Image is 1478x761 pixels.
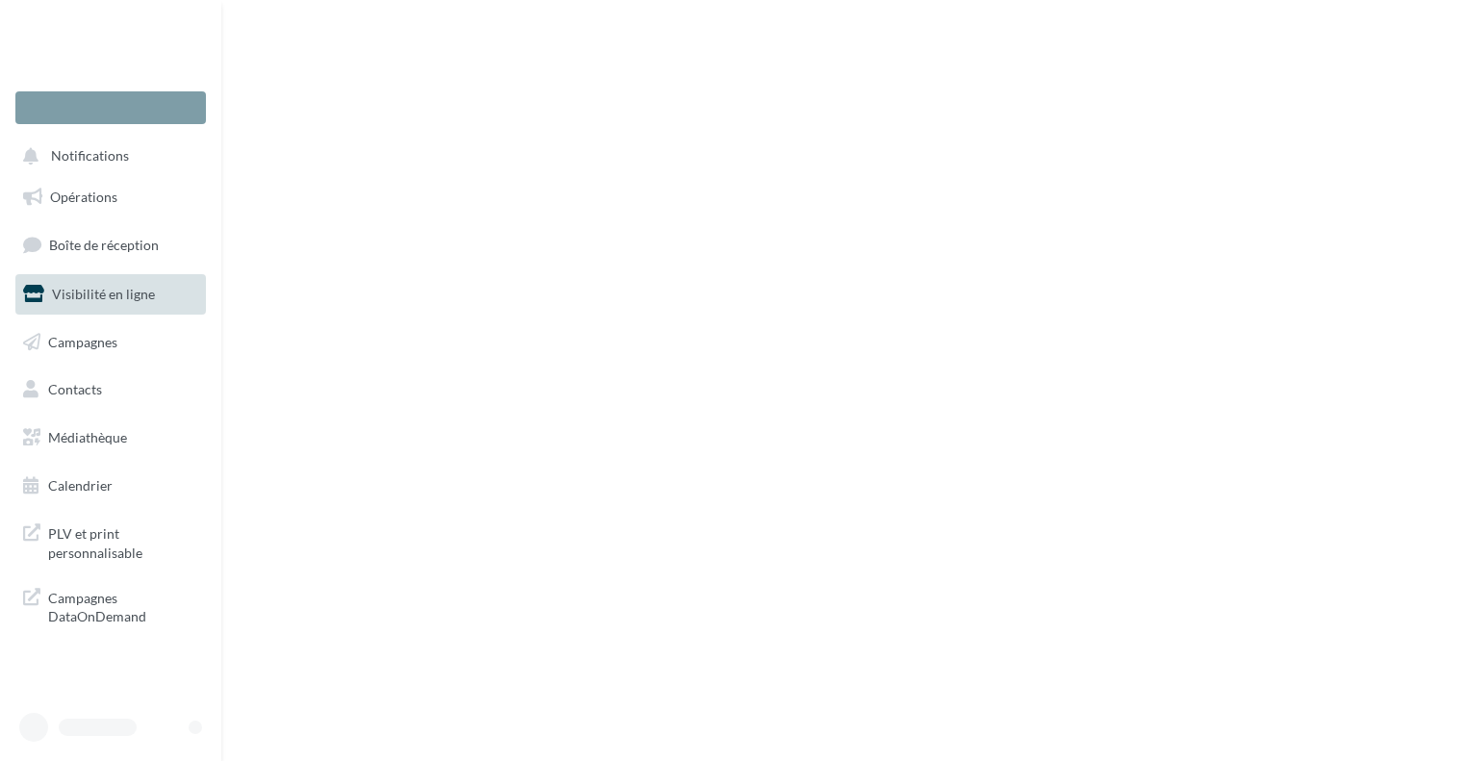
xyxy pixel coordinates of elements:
a: Calendrier [12,466,210,506]
a: Médiathèque [12,418,210,458]
span: Contacts [48,381,102,397]
a: Opérations [12,177,210,217]
span: Opérations [50,189,117,205]
a: PLV et print personnalisable [12,513,210,570]
span: Boîte de réception [49,237,159,253]
span: Campagnes DataOnDemand [48,585,198,626]
a: Contacts [12,369,210,410]
span: Calendrier [48,477,113,494]
span: Visibilité en ligne [52,286,155,302]
span: Médiathèque [48,429,127,445]
a: Boîte de réception [12,224,210,266]
span: Campagnes [48,333,117,349]
span: Notifications [51,148,129,165]
div: Nouvelle campagne [15,91,206,124]
a: Campagnes DataOnDemand [12,577,210,634]
a: Campagnes [12,322,210,363]
a: Visibilité en ligne [12,274,210,315]
span: PLV et print personnalisable [48,520,198,562]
